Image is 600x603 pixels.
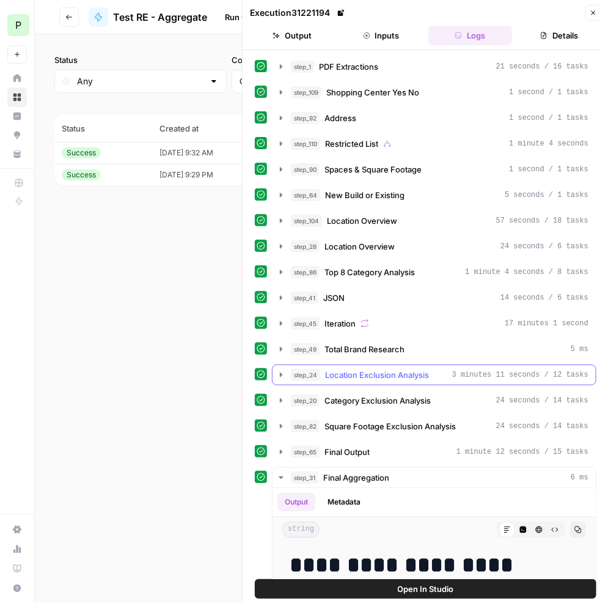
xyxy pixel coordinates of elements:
[319,61,378,73] span: PDF Extractions
[509,164,588,175] span: 1 second / 1 tasks
[291,343,320,355] span: step_49
[273,339,596,359] button: 5 ms
[273,442,596,462] button: 1 minute 12 seconds / 15 tasks
[250,7,347,19] div: Execution 31221194
[291,86,321,98] span: step_109
[339,26,423,45] button: Inputs
[291,138,320,150] span: step_110
[217,7,282,28] a: Run Once
[571,472,588,483] span: 6 ms
[7,87,27,107] a: Browse
[282,522,320,538] span: string
[89,7,207,27] a: Test RE - Aggregate
[54,93,580,115] span: (2 records)
[273,288,596,308] button: 14 seconds / 6 tasks
[324,446,370,458] span: Final Output
[291,266,320,278] span: step_86
[273,237,596,256] button: 24 seconds / 6 tasks
[325,138,378,150] span: Restricted List
[323,472,389,484] span: Final Aggregation
[327,215,397,227] span: Location Overview
[500,241,588,252] span: 24 seconds / 6 tasks
[505,318,588,329] span: 17 minutes 1 second
[291,292,318,304] span: step_41
[273,160,596,179] button: 1 second / 1 tasks
[496,395,588,406] span: 24 seconds / 14 tasks
[291,163,320,176] span: step_90
[325,189,404,201] span: New Build or Existing
[113,10,207,24] span: Test RE - Aggregate
[428,26,513,45] button: Logs
[255,579,596,599] button: Open In Studio
[324,343,404,355] span: Total Brand Research
[54,115,152,142] th: Status
[509,138,588,149] span: 1 minute 4 seconds
[232,54,404,66] label: Columns
[152,115,276,142] th: Created at
[273,391,596,410] button: 24 seconds / 14 tasks
[505,190,588,201] span: 5 seconds / 1 tasks
[291,420,320,432] span: step_82
[273,416,596,436] button: 24 seconds / 14 tasks
[291,240,320,253] span: step_28
[320,493,368,511] button: Metadata
[273,314,596,333] button: 17 minutes 1 second
[273,83,596,102] button: 1 second / 1 tasks
[291,472,318,484] span: step_31
[465,267,588,278] span: 1 minute 4 seconds / 8 tasks
[7,10,27,40] button: Workspace: Paragon
[7,559,27,579] a: Learning Hub
[326,86,419,98] span: Shopping Center Yes No
[62,147,101,158] div: Success
[456,446,588,457] span: 1 minute 12 seconds / 15 tasks
[7,68,27,88] a: Home
[398,583,454,595] span: Open In Studio
[323,292,345,304] span: JSON
[291,394,320,407] span: step_20
[7,539,27,559] a: Usage
[273,468,596,487] button: 6 ms
[273,134,596,154] button: 1 minute 4 seconds
[452,369,588,380] span: 3 minutes 11 seconds / 12 tasks
[324,163,422,176] span: Spaces & Square Footage
[509,87,588,98] span: 1 second / 1 tasks
[291,112,320,124] span: step_92
[500,292,588,303] span: 14 seconds / 6 tasks
[291,215,322,227] span: step_104
[291,369,320,381] span: step_24
[152,142,276,164] td: [DATE] 9:32 AM
[7,144,27,164] a: Your Data
[496,421,588,432] span: 24 seconds / 14 tasks
[496,215,588,226] span: 57 seconds / 18 tasks
[277,493,315,511] button: Output
[152,164,276,186] td: [DATE] 9:29 PM
[15,18,21,32] span: P
[291,189,320,201] span: step_64
[325,369,429,381] span: Location Exclusion Analysis
[291,61,314,73] span: step_1
[7,579,27,598] button: Help + Support
[54,54,227,66] label: Status
[62,169,101,180] div: Success
[324,317,356,330] span: Iteration
[273,108,596,128] button: 1 second / 1 tasks
[250,26,334,45] button: Output
[324,394,431,407] span: Category Exclusion Analysis
[7,520,27,539] a: Settings
[324,420,456,432] span: Square Footage Exclusion Analysis
[7,125,27,145] a: Opportunities
[273,57,596,76] button: 21 seconds / 16 tasks
[324,112,356,124] span: Address
[7,106,27,126] a: Insights
[509,113,588,124] span: 1 second / 1 tasks
[496,61,588,72] span: 21 seconds / 16 tasks
[324,240,395,253] span: Location Overview
[273,262,596,282] button: 1 minute 4 seconds / 8 tasks
[291,317,320,330] span: step_45
[273,211,596,231] button: 57 seconds / 18 tasks
[571,344,588,355] span: 5 ms
[291,446,320,458] span: step_65
[273,365,596,385] button: 3 minutes 11 seconds / 12 tasks
[273,185,596,205] button: 5 seconds / 1 tasks
[324,266,415,278] span: Top 8 Category Analysis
